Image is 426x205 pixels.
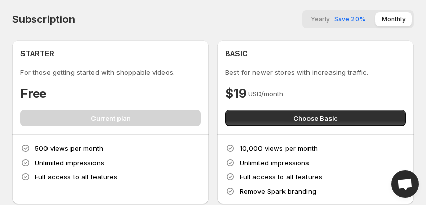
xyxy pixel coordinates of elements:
h4: Free [20,85,46,102]
p: Unlimited impressions [240,157,309,168]
span: Choose Basic [293,113,338,123]
p: For those getting started with shoppable videos. [20,67,201,77]
p: Best for newer stores with increasing traffic. [225,67,406,77]
h4: $19 [225,85,246,102]
p: 10,000 views per month [240,143,318,153]
button: YearlySave 20% [304,12,371,26]
p: USD/month [248,88,283,99]
p: Full access to all features [240,172,322,182]
button: Choose Basic [225,110,406,126]
p: Unlimited impressions [35,157,104,168]
h4: Subscription [12,13,75,26]
h4: BASIC [225,49,248,59]
p: 500 views per month [35,143,103,153]
p: Full access to all features [35,172,117,182]
a: Open chat [391,170,419,198]
span: Save 20% [334,15,365,23]
span: Yearly [311,15,330,23]
h4: STARTER [20,49,54,59]
button: Monthly [375,12,412,26]
p: Remove Spark branding [240,186,316,196]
